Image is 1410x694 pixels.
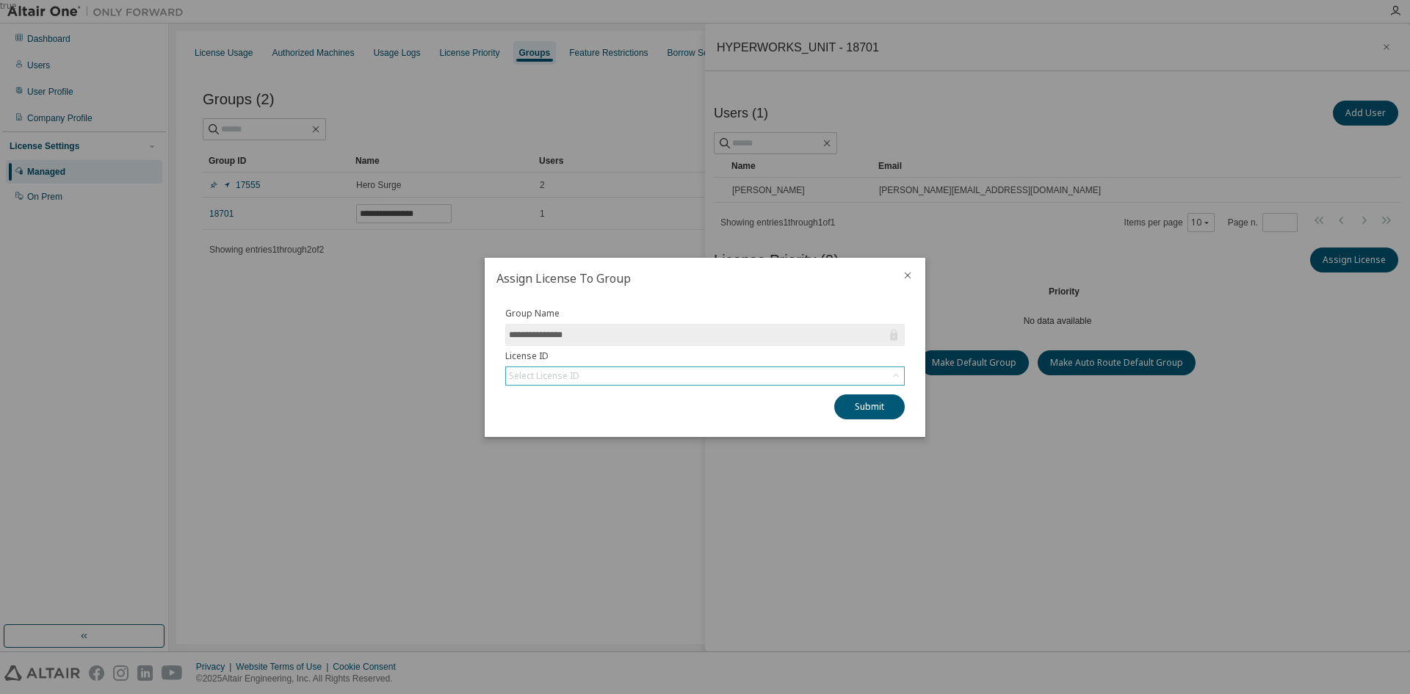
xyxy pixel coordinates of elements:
[505,350,905,362] label: License ID
[834,394,905,419] button: Submit
[506,367,904,385] div: Select License ID
[902,270,914,281] button: close
[505,308,905,319] label: Group Name
[509,370,579,382] div: Select License ID
[485,258,890,299] h2: Assign License To Group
